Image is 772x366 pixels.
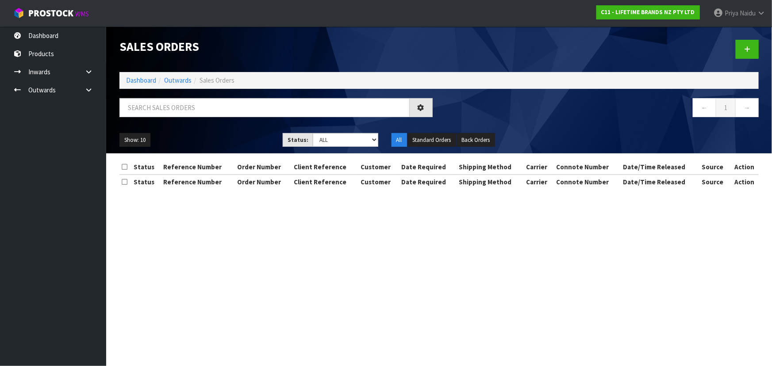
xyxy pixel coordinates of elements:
[288,136,308,144] strong: Status:
[131,175,161,189] th: Status
[621,160,699,174] th: Date/Time Released
[200,76,234,84] span: Sales Orders
[730,160,759,174] th: Action
[699,175,730,189] th: Source
[164,76,192,84] a: Outwards
[699,160,730,174] th: Source
[235,160,292,174] th: Order Number
[725,9,738,17] span: Priya
[119,40,433,53] h1: Sales Orders
[716,98,736,117] a: 1
[235,175,292,189] th: Order Number
[292,175,359,189] th: Client Reference
[399,175,457,189] th: Date Required
[358,160,399,174] th: Customer
[358,175,399,189] th: Customer
[601,8,695,16] strong: C11 - LIFETIME BRANDS NZ PTY LTD
[392,133,407,147] button: All
[399,160,457,174] th: Date Required
[621,175,699,189] th: Date/Time Released
[446,98,759,120] nav: Page navigation
[408,133,456,147] button: Standard Orders
[126,76,156,84] a: Dashboard
[730,175,759,189] th: Action
[524,175,554,189] th: Carrier
[457,160,524,174] th: Shipping Method
[119,98,410,117] input: Search sales orders
[693,98,716,117] a: ←
[740,9,756,17] span: Naidu
[131,160,161,174] th: Status
[554,175,621,189] th: Connote Number
[119,133,150,147] button: Show: 10
[554,160,621,174] th: Connote Number
[13,8,24,19] img: cube-alt.png
[524,160,554,174] th: Carrier
[28,8,73,19] span: ProStock
[161,160,235,174] th: Reference Number
[292,160,359,174] th: Client Reference
[596,5,700,19] a: C11 - LIFETIME BRANDS NZ PTY LTD
[75,10,89,18] small: WMS
[457,175,524,189] th: Shipping Method
[457,133,495,147] button: Back Orders
[735,98,759,117] a: →
[161,175,235,189] th: Reference Number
